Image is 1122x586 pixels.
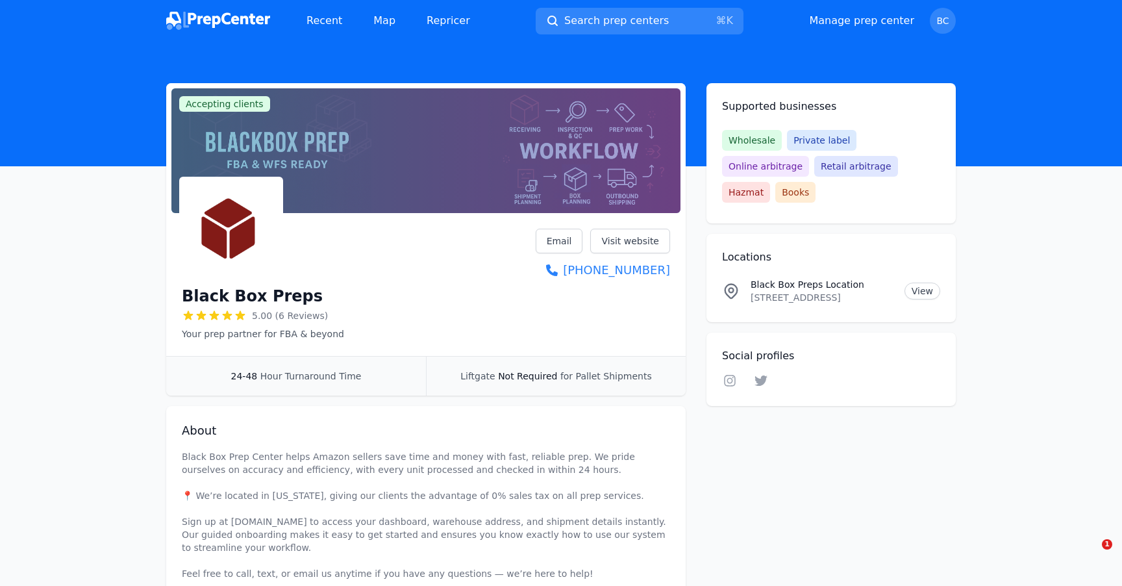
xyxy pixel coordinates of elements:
[716,14,727,27] kbd: ⌘
[564,13,669,29] span: Search prep centers
[166,12,270,30] img: PrepCenter
[1102,539,1112,550] span: 1
[775,182,816,203] span: Books
[460,371,495,381] span: Liftgate
[416,8,480,34] a: Repricer
[182,179,280,278] img: Black Box Preps
[182,327,344,340] p: Your prep partner for FBA & beyond
[536,229,583,253] a: Email
[363,8,406,34] a: Map
[751,291,894,304] p: [STREET_ADDRESS]
[722,99,940,114] h2: Supported businesses
[904,283,940,299] a: View
[252,309,328,322] span: 5.00 (6 Reviews)
[590,229,670,253] a: Visit website
[560,371,652,381] span: for Pallet Shipments
[722,249,940,265] h2: Locations
[930,8,956,34] button: BC
[936,16,949,25] span: BC
[722,348,940,364] h2: Social profiles
[787,130,856,151] span: Private label
[814,156,897,177] span: Retail arbitrage
[536,8,743,34] button: Search prep centers⌘K
[182,422,670,440] h2: About
[296,8,353,34] a: Recent
[536,261,670,279] a: [PHONE_NUMBER]
[1075,539,1106,570] iframe: Intercom live chat
[182,450,670,580] p: Black Box Prep Center helps Amazon sellers save time and money with fast, reliable prep. We pride...
[722,156,809,177] span: Online arbitrage
[809,13,914,29] a: Manage prep center
[722,182,770,203] span: Hazmat
[498,371,557,381] span: Not Required
[722,130,782,151] span: Wholesale
[179,96,270,112] span: Accepting clients
[727,14,734,27] kbd: K
[182,286,323,307] h1: Black Box Preps
[751,278,894,291] p: Black Box Preps Location
[260,371,362,381] span: Hour Turnaround Time
[231,371,258,381] span: 24-48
